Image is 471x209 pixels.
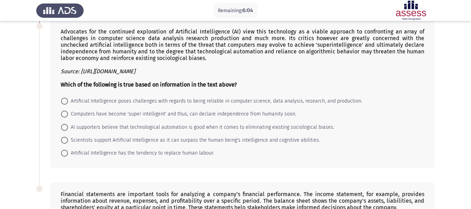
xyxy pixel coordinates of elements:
[61,68,135,75] i: Source: [URL][DOMAIN_NAME]
[68,123,334,132] span: AI supporters believe that technological automation is good when it comes to eliminating existing...
[387,1,435,20] img: Assessment logo of ASSESS English Language Assessment (3 Module) (Ad - IB)
[68,97,362,105] span: Artificial Intelligence poses challenges with regards to being reliable in computer science, data...
[36,1,84,20] img: Assess Talent Management logo
[61,81,237,88] b: Which of the following is true based on information in the text above?
[218,6,253,15] p: Remaining:
[242,7,253,14] span: 6:04
[68,149,214,157] span: Artificial Intelligence has the tendency to replace human labour.
[68,110,296,118] span: Computers have become 'super intelligent' and thus, can declare independence from humanity soon.
[61,28,424,88] div: Advocates for the continued exploration of Artificial Intelligence (AI) view this technology as a...
[68,136,320,144] span: Scientists support Artificial Intelligence as it can surpass the human being's intelligence and c...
